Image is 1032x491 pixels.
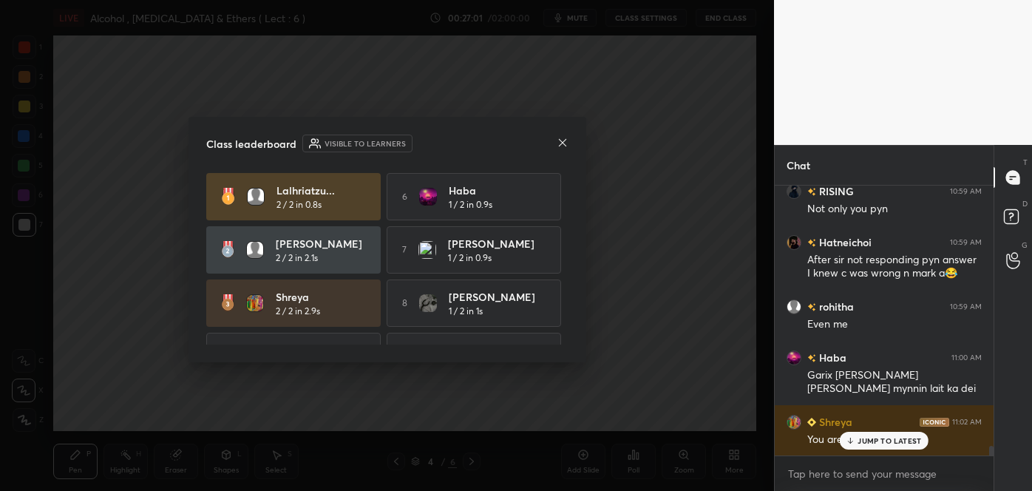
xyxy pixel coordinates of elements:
[807,188,816,196] img: no-rating-badge.077c3623.svg
[449,305,483,318] h5: 1 / 2 in 1s
[221,188,235,206] img: rank-1.ed6cb560.svg
[920,418,949,427] img: iconic-dark.1390631f.png
[950,238,982,247] div: 10:59 AM
[950,187,982,196] div: 10:59 AM
[816,234,872,250] h6: Hatneichoi
[787,351,801,365] img: 826215f136724323a46f4e7b61868d09.jpg
[1022,198,1028,209] p: D
[276,236,367,251] h4: [PERSON_NAME]
[247,188,265,206] img: default.png
[402,243,407,257] h5: 7
[787,184,801,199] img: 7292a0dde1b54107b73d6991e3d87172.jpg
[325,138,406,149] h6: Visible to learners
[816,183,854,199] h6: RISING
[448,251,492,265] h5: 1 / 2 in 0.9s
[1023,157,1028,168] p: T
[807,354,816,362] img: no-rating-badge.077c3623.svg
[807,239,816,247] img: no-rating-badge.077c3623.svg
[448,236,540,251] h4: [PERSON_NAME]
[419,294,437,312] img: d81661f5bb85402fb35e9a0681228570.jpg
[449,289,540,305] h4: [PERSON_NAME]
[858,436,921,445] p: JUMP TO LATEST
[807,418,816,427] img: Learner_Badge_beginner_1_8b307cf2a0.svg
[449,342,540,358] h4: [PERSON_NAME] E
[787,415,801,430] img: 220c230b0b3e4fd6810c5f32f06646b1.jpg
[807,368,982,396] div: Garix [PERSON_NAME] [PERSON_NAME] mynnin lait ka dei
[1022,240,1028,251] p: G
[276,289,367,305] h4: Shreya
[246,241,264,259] img: default.png
[402,190,407,203] h5: 6
[276,251,318,265] h5: 2 / 2 in 2.1s
[816,299,854,314] h6: rohitha
[950,302,982,311] div: 10:59 AM
[775,146,822,185] p: Chat
[449,183,540,198] h4: Haba
[951,353,982,362] div: 11:00 AM
[816,350,846,365] h6: Haba
[402,297,407,310] h5: 8
[206,136,296,152] h4: Class leaderboard
[807,433,982,447] div: You are very clever baba
[449,198,492,211] h5: 1 / 2 in 0.9s
[787,235,801,250] img: 9e47f441061f42e987e8fa79b34ea983.jpg
[221,241,234,259] img: rank-2.3a33aca6.svg
[276,198,322,211] h5: 2 / 2 in 0.8s
[816,414,852,430] h6: Shreya
[246,294,264,312] img: 220c230b0b3e4fd6810c5f32f06646b1.jpg
[807,317,982,332] div: Even me
[952,418,982,427] div: 11:02 AM
[775,186,994,456] div: grid
[221,294,234,312] img: rank-3.169bc593.svg
[268,342,360,358] h4: Lidarious
[807,253,982,281] div: After sir not responding pyn answer I knew c was wrong n mark a😂
[418,241,436,259] img: 3
[419,188,437,206] img: 826215f136724323a46f4e7b61868d09.jpg
[276,305,320,318] h5: 2 / 2 in 2.9s
[807,202,982,217] div: Not only you pyn
[787,299,801,314] img: default.png
[807,303,816,311] img: no-rating-badge.077c3623.svg
[276,183,368,198] h4: Lalhriatzu...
